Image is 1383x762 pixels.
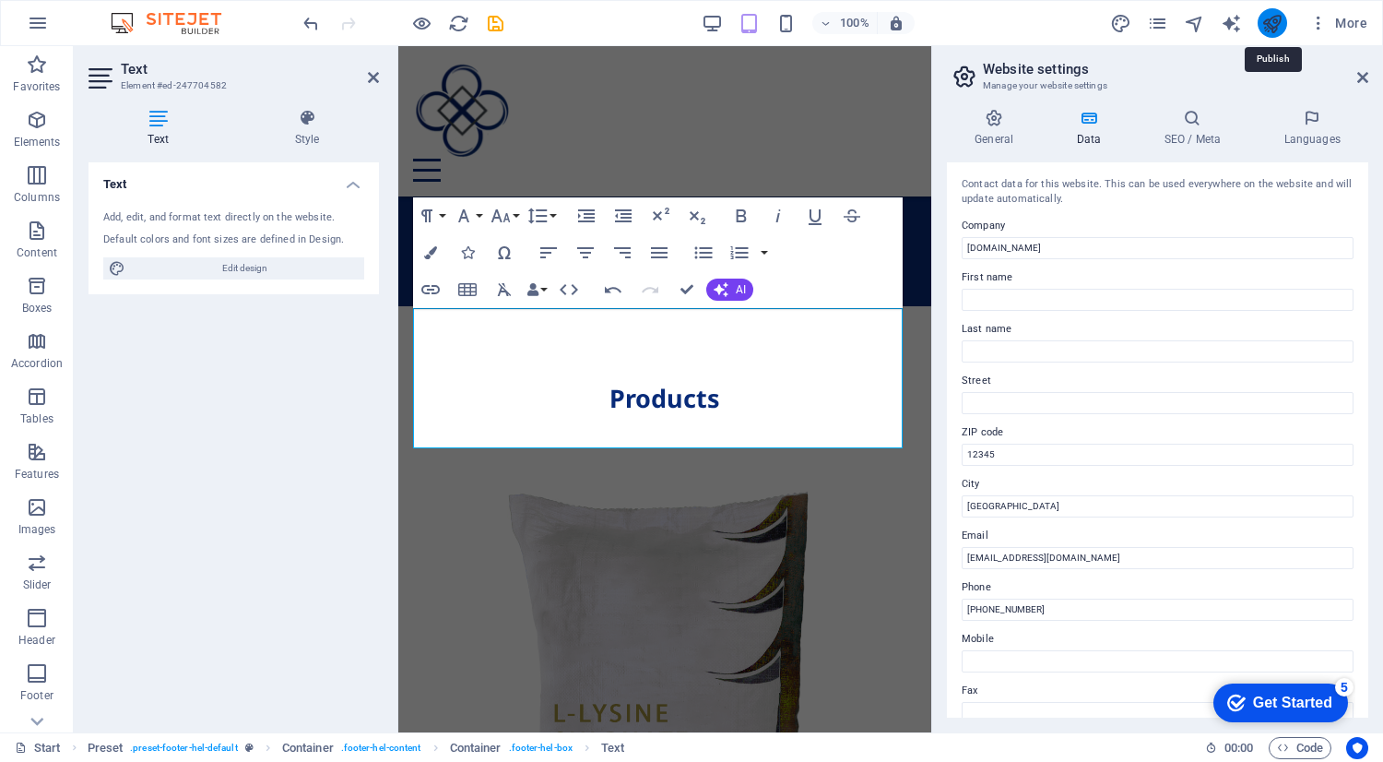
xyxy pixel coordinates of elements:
button: Colors [413,234,448,271]
span: Click to select. Double-click to edit [282,737,334,759]
button: Line Height [524,197,559,234]
button: navigator [1184,12,1206,34]
span: AI [736,284,746,295]
label: Mobile [962,628,1353,650]
p: Boxes [22,301,53,316]
span: Code [1277,737,1323,759]
p: Images [18,522,56,537]
button: Ordered List [757,234,772,271]
label: First name [962,267,1353,289]
button: publish [1258,8,1287,38]
span: Edit design [131,257,359,280]
button: Align Center [568,234,603,271]
button: undo [300,12,322,34]
button: Strikethrough [834,197,869,234]
i: Reload page [448,13,469,34]
p: Favorites [13,79,60,94]
h4: Data [1048,109,1136,148]
button: More [1302,8,1375,38]
label: Phone [962,577,1353,599]
i: Pages (Ctrl+Alt+S) [1147,13,1168,34]
h4: Languages [1256,109,1368,148]
button: Increase Indent [569,197,604,234]
button: Data Bindings [524,271,550,308]
h4: Text [89,162,379,196]
span: 00 00 [1224,737,1253,759]
label: Company [962,215,1353,237]
nav: breadcrumb [88,737,625,759]
i: This element is a customizable preset [245,743,254,753]
button: Paragraph Format [413,197,448,234]
div: Get Started [54,20,134,37]
button: Align Justify [642,234,677,271]
div: Add, edit, and format text directly on the website. [103,210,364,226]
label: City [962,473,1353,495]
button: 100% [812,12,878,34]
p: Features [15,467,59,482]
button: Insert Table [450,271,485,308]
div: Contact data for this website. This can be used everywhere on the website and will update automat... [962,177,1353,208]
h2: Text [121,61,379,77]
i: Design (Ctrl+Alt+Y) [1110,13,1131,34]
span: . footer-hel-content [341,737,421,759]
div: 5 [136,4,155,22]
span: . footer-hel-box [509,737,573,759]
span: : [1237,741,1240,755]
h6: 100% [840,12,869,34]
p: Tables [20,411,53,426]
button: pages [1147,12,1169,34]
button: Unordered List [686,234,721,271]
h6: Session time [1205,737,1254,759]
label: Email [962,525,1353,547]
button: reload [447,12,469,34]
button: Italic (Ctrl+I) [761,197,796,234]
h3: Manage your website settings [983,77,1331,94]
p: Elements [14,135,61,149]
button: Font Family [450,197,485,234]
h4: Text [89,109,235,148]
img: Editor Logo [106,12,244,34]
label: ZIP code [962,422,1353,444]
button: HTML [551,271,586,308]
button: Bold (Ctrl+B) [724,197,759,234]
button: design [1110,12,1132,34]
button: Font Size [487,197,522,234]
i: Undo: change_data (Ctrl+Z) [301,13,322,34]
i: Save (Ctrl+S) [485,13,506,34]
h2: Website settings [983,61,1368,77]
button: Usercentrics [1346,737,1368,759]
h3: Element #ed-247704582 [121,77,342,94]
p: Header [18,633,55,648]
button: Clear Formatting [487,271,522,308]
button: Decrease Indent [606,197,641,234]
button: Align Right [605,234,640,271]
h4: Style [235,109,379,148]
button: AI [706,279,753,301]
button: Undo (Ctrl+Z) [596,271,631,308]
button: Confirm (Ctrl+⏎) [669,271,704,308]
p: Slider [23,577,52,592]
span: . preset-footer-hel-default [130,737,237,759]
h4: SEO / Meta [1136,109,1256,148]
h4: General [947,109,1048,148]
button: Redo (Ctrl+Shift+Z) [632,271,668,308]
div: Get Started 5 items remaining, 0% complete [15,9,149,48]
a: Click to cancel selection. Double-click to open Pages [15,737,61,759]
button: Code [1269,737,1331,759]
i: Navigator [1184,13,1205,34]
span: Click to select. Double-click to edit [88,737,124,759]
button: Ordered List [722,234,757,271]
button: Underline (Ctrl+U) [798,197,833,234]
i: On resize automatically adjust zoom level to fit chosen device. [888,15,904,31]
span: Click to select. Double-click to edit [601,737,624,759]
label: Street [962,370,1353,392]
button: Superscript [643,197,678,234]
button: Edit design [103,257,364,280]
button: Align Left [531,234,566,271]
button: Click here to leave preview mode and continue editing [410,12,432,34]
span: Click to select. Double-click to edit [450,737,502,759]
p: Content [17,245,57,260]
label: Last name [962,318,1353,340]
p: Accordion [11,356,63,371]
p: Columns [14,190,60,205]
